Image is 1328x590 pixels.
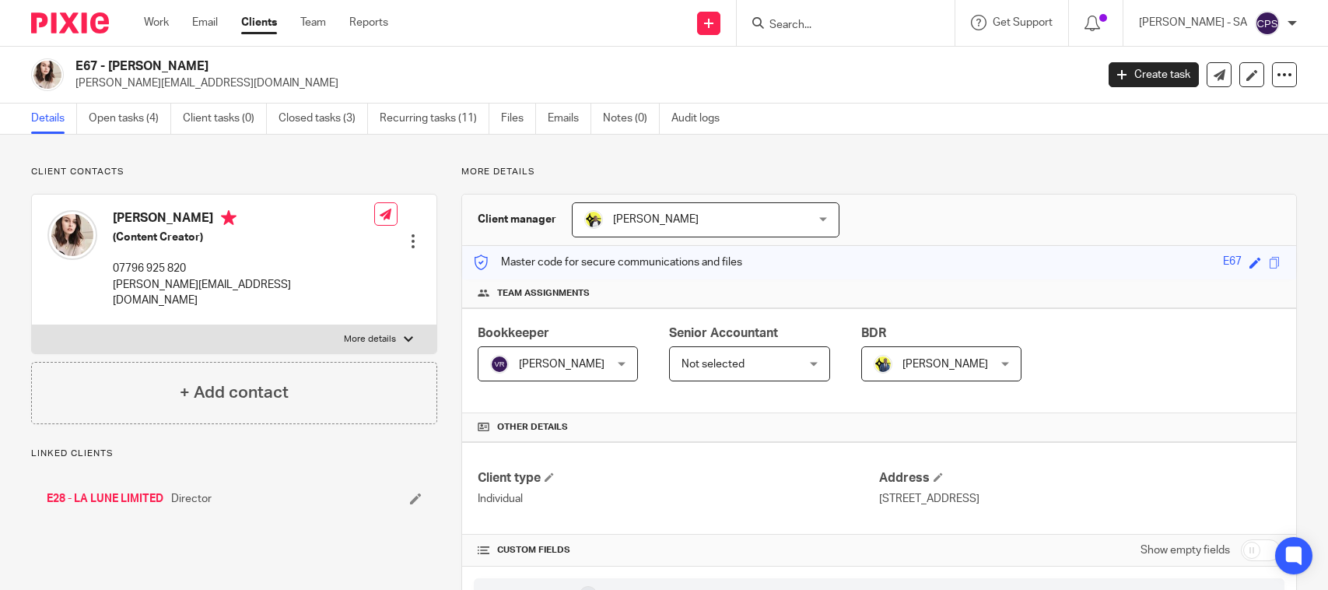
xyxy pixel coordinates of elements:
[221,210,237,226] i: Primary
[478,491,879,507] p: Individual
[344,333,396,346] p: More details
[768,19,908,33] input: Search
[879,491,1281,507] p: [STREET_ADDRESS]
[497,287,590,300] span: Team assignments
[47,210,97,260] img: Lucy%20Evenden%20(Lucy%20Moon).jpg
[490,355,509,374] img: svg%3E
[861,327,886,339] span: BDR
[902,359,988,370] span: [PERSON_NAME]
[113,261,374,276] p: 07796 925 820
[1141,543,1230,558] label: Show empty fields
[1139,15,1247,30] p: [PERSON_NAME] - SA
[1223,254,1242,272] div: E67
[548,104,591,134] a: Emails
[31,448,437,460] p: Linked clients
[874,355,892,374] img: Dennis-Starbridge.jpg
[171,491,212,507] span: Director
[478,327,549,339] span: Bookkeeper
[478,470,879,486] h4: Client type
[47,491,163,507] a: E28 - LA LUNE LIMITED
[31,166,437,178] p: Client contacts
[31,104,77,134] a: Details
[89,104,171,134] a: Open tasks (4)
[669,327,778,339] span: Senior Accountant
[478,544,879,557] h4: CUSTOM FIELDS
[501,104,536,134] a: Files
[349,15,388,30] a: Reports
[183,104,267,134] a: Client tasks (0)
[519,359,604,370] span: [PERSON_NAME]
[241,15,277,30] a: Clients
[113,230,374,245] h5: (Content Creator)
[584,210,603,229] img: Carine-Starbridge.jpg
[478,212,556,227] h3: Client manager
[671,104,731,134] a: Audit logs
[879,470,1281,486] h4: Address
[461,166,1297,178] p: More details
[497,421,568,434] span: Other details
[75,76,1085,91] p: [PERSON_NAME][EMAIL_ADDRESS][DOMAIN_NAME]
[1109,62,1199,87] a: Create task
[279,104,368,134] a: Closed tasks (3)
[603,104,660,134] a: Notes (0)
[1255,11,1280,36] img: svg%3E
[300,15,326,30] a: Team
[113,210,374,230] h4: [PERSON_NAME]
[75,58,883,75] h2: E67 - [PERSON_NAME]
[993,17,1053,28] span: Get Support
[113,277,374,309] p: [PERSON_NAME][EMAIL_ADDRESS][DOMAIN_NAME]
[682,359,745,370] span: Not selected
[192,15,218,30] a: Email
[180,381,289,405] h4: + Add contact
[380,104,489,134] a: Recurring tasks (11)
[144,15,169,30] a: Work
[474,255,742,270] p: Master code for secure communications and files
[31,12,109,33] img: Pixie
[613,214,699,225] span: [PERSON_NAME]
[31,58,64,91] img: Lucy%20Evenden%20(Lucy%20Moon).jpg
